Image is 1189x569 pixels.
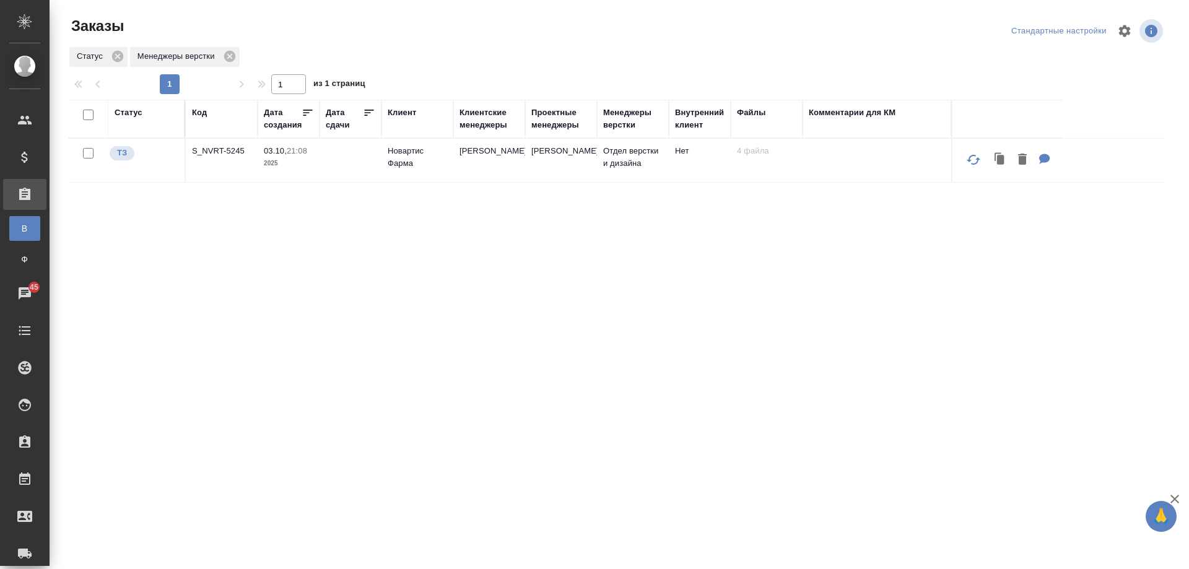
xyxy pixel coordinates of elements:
div: Статус [69,47,128,67]
p: 4 файла [737,145,796,157]
div: Менеджеры верстки [603,106,663,131]
a: 45 [3,278,46,309]
span: Заказы [68,16,124,36]
span: из 1 страниц [313,76,365,94]
div: Клиент [388,106,416,119]
div: Дата сдачи [326,106,363,131]
span: Ф [15,253,34,266]
p: ТЗ [117,147,127,159]
span: Посмотреть информацию [1139,19,1165,43]
button: Обновить [959,145,988,175]
div: Статус [115,106,142,119]
button: Удалить [1012,147,1033,173]
div: Файлы [737,106,765,119]
div: split button [1008,22,1110,41]
div: Дата создания [264,106,302,131]
p: Менеджеры верстки [137,50,219,63]
div: Выставляет КМ при отправке заказа на расчет верстке (для тикета) или для уточнения сроков на прои... [108,145,178,162]
div: Проектные менеджеры [531,106,591,131]
p: S_NVRT-5245 [192,145,251,157]
span: В [15,222,34,235]
span: 🙏 [1151,503,1172,529]
td: [PERSON_NAME] [453,139,525,182]
a: В [9,216,40,241]
span: Настроить таблицу [1110,16,1139,46]
p: 21:08 [287,146,307,155]
div: Клиентские менеджеры [459,106,519,131]
p: Статус [77,50,107,63]
p: Нет [675,145,725,157]
div: Менеджеры верстки [130,47,240,67]
button: 🙏 [1146,501,1177,532]
div: Внутренний клиент [675,106,725,131]
button: Клонировать [988,147,1012,173]
p: Отдел верстки и дизайна [603,145,663,170]
p: 03.10, [264,146,287,155]
a: Ф [9,247,40,272]
div: Код [192,106,207,119]
div: Комментарии для КМ [809,106,895,119]
td: [PERSON_NAME] [525,139,597,182]
span: 45 [22,281,46,293]
p: 2025 [264,157,313,170]
p: Новартис Фарма [388,145,447,170]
